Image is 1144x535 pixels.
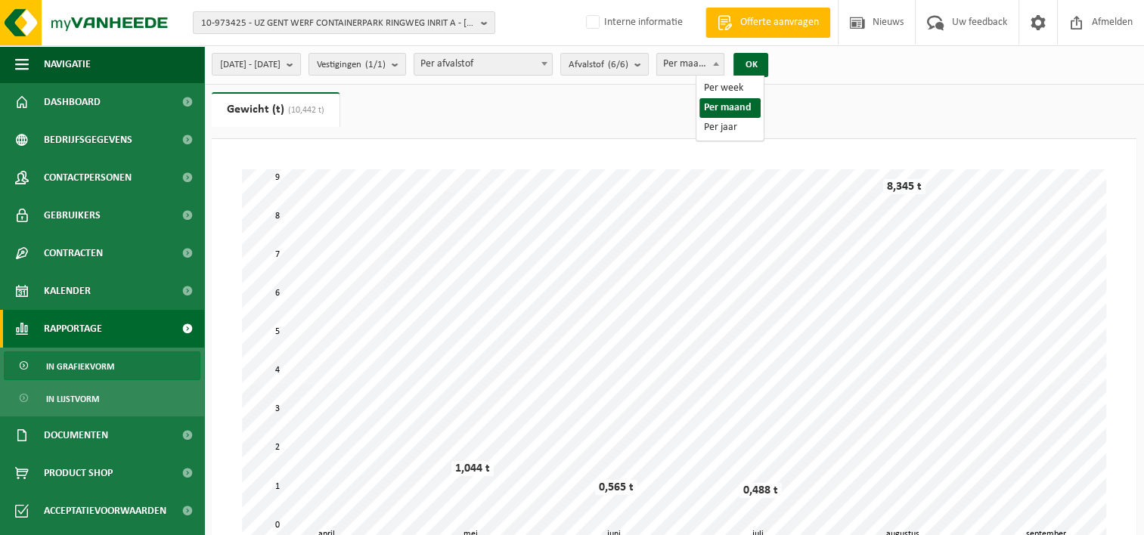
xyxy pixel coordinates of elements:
[44,454,113,492] span: Product Shop
[44,121,132,159] span: Bedrijfsgegevens
[46,352,114,381] span: In grafiekvorm
[44,234,103,272] span: Contracten
[44,416,108,454] span: Documenten
[4,351,200,380] a: In grafiekvorm
[220,54,281,76] span: [DATE] - [DATE]
[212,53,301,76] button: [DATE] - [DATE]
[657,54,724,75] span: Per maand
[44,310,102,348] span: Rapportage
[44,159,132,196] span: Contactpersonen
[699,79,761,98] li: Per week
[284,106,324,115] span: (10,442 t)
[569,54,628,76] span: Afvalstof
[739,483,782,498] div: 0,488 t
[736,15,823,30] span: Offerte aanvragen
[44,272,91,310] span: Kalender
[308,53,406,76] button: Vestigingen(1/1)
[44,83,101,121] span: Dashboard
[4,384,200,413] a: In lijstvorm
[883,179,925,194] div: 8,345 t
[595,480,637,495] div: 0,565 t
[414,54,552,75] span: Per afvalstof
[317,54,386,76] span: Vestigingen
[44,196,101,234] span: Gebruikers
[733,53,768,77] button: OK
[414,53,553,76] span: Per afvalstof
[699,98,761,118] li: Per maand
[583,11,683,34] label: Interne informatie
[560,53,649,76] button: Afvalstof(6/6)
[451,461,494,476] div: 1,044 t
[365,60,386,70] count: (1/1)
[699,118,761,138] li: Per jaar
[705,8,830,38] a: Offerte aanvragen
[608,60,628,70] count: (6/6)
[656,53,725,76] span: Per maand
[46,385,99,413] span: In lijstvorm
[212,92,339,127] a: Gewicht (t)
[44,45,91,83] span: Navigatie
[201,12,475,35] span: 10-973425 - UZ GENT WERF CONTAINERPARK RINGWEG INRIT A - [GEOGRAPHIC_DATA]
[44,492,166,530] span: Acceptatievoorwaarden
[193,11,495,34] button: 10-973425 - UZ GENT WERF CONTAINERPARK RINGWEG INRIT A - [GEOGRAPHIC_DATA]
